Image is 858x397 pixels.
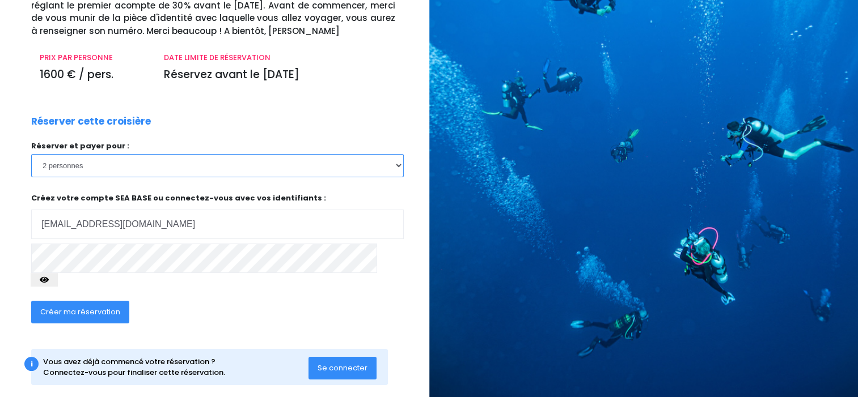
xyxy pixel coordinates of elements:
[31,193,404,240] p: Créez votre compte SEA BASE ou connectez-vous avec vos identifiants :
[43,356,308,378] div: Vous avez déjà commencé votre réservation ? Connectez-vous pour finaliser cette réservation.
[308,357,377,379] button: Se connecter
[31,301,129,323] button: Créer ma réservation
[308,362,377,372] a: Se connecter
[40,67,147,83] p: 1600 € / pers.
[164,52,395,63] p: DATE LIMITE DE RÉSERVATION
[24,357,39,371] div: i
[164,67,395,83] p: Réservez avant le [DATE]
[318,362,367,373] span: Se connecter
[31,114,151,129] p: Réserver cette croisière
[40,306,120,317] span: Créer ma réservation
[31,210,404,239] input: Adresse email
[31,140,404,152] p: Réserver et payer pour :
[40,52,147,63] p: PRIX PAR PERSONNE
